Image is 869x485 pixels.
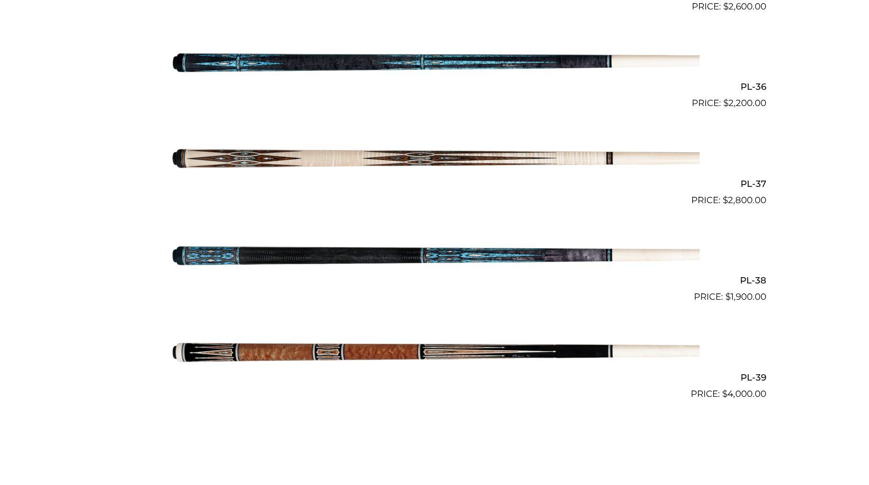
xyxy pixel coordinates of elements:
[723,98,728,108] span: $
[103,77,766,97] h2: PL-36
[723,1,728,12] span: $
[725,291,766,302] bdi: 1,900.00
[103,367,766,387] h2: PL-39
[103,174,766,193] h2: PL-37
[723,195,728,205] span: $
[103,271,766,290] h2: PL-38
[170,114,700,203] img: PL-37
[170,308,700,396] img: PL-39
[103,18,766,110] a: PL-36 $2,200.00
[103,114,766,207] a: PL-37 $2,800.00
[103,212,766,304] a: PL-38 $1,900.00
[723,98,766,108] bdi: 2,200.00
[723,195,766,205] bdi: 2,800.00
[725,291,731,302] span: $
[722,388,766,399] bdi: 4,000.00
[170,212,700,300] img: PL-38
[170,18,700,106] img: PL-36
[103,308,766,400] a: PL-39 $4,000.00
[722,388,727,399] span: $
[723,1,766,12] bdi: 2,600.00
